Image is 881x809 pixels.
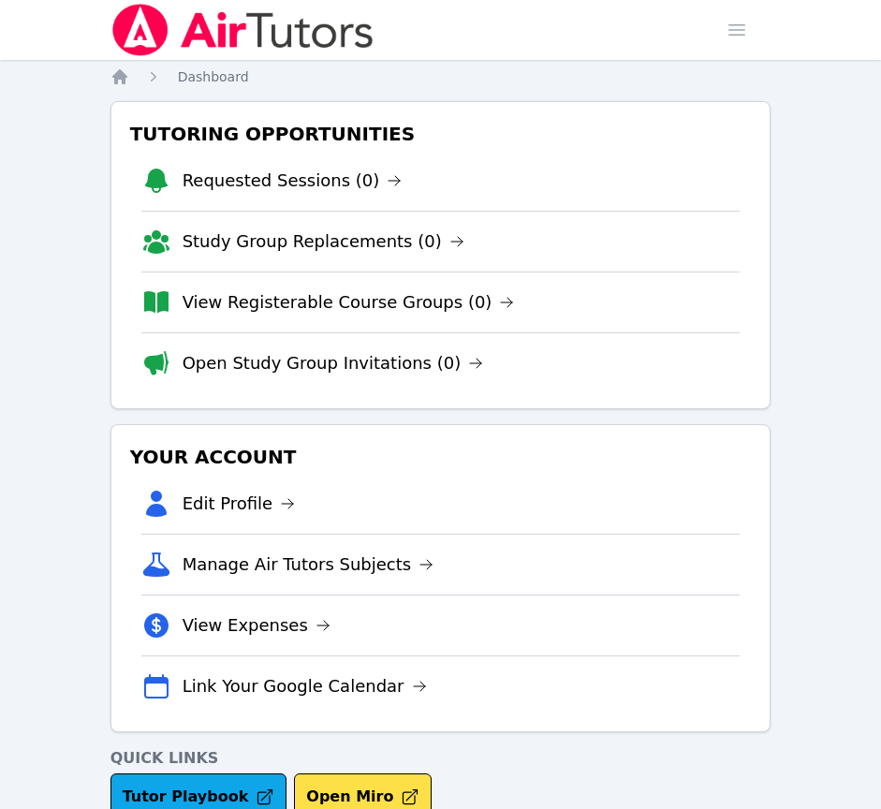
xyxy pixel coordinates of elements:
[126,440,756,474] h3: Your Account
[183,491,296,517] a: Edit Profile
[178,69,249,84] span: Dashboard
[110,747,771,770] h4: Quick Links
[183,289,515,316] a: View Registerable Course Groups (0)
[183,612,330,639] a: View Expenses
[110,67,771,86] nav: Breadcrumb
[183,228,464,255] a: Study Group Replacements (0)
[126,117,756,151] h3: Tutoring Opportunities
[110,4,375,56] img: Air Tutors
[183,168,403,194] a: Requested Sessions (0)
[178,67,249,86] a: Dashboard
[183,673,427,699] a: Link Your Google Calendar
[183,552,434,578] a: Manage Air Tutors Subjects
[183,350,484,376] a: Open Study Group Invitations (0)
